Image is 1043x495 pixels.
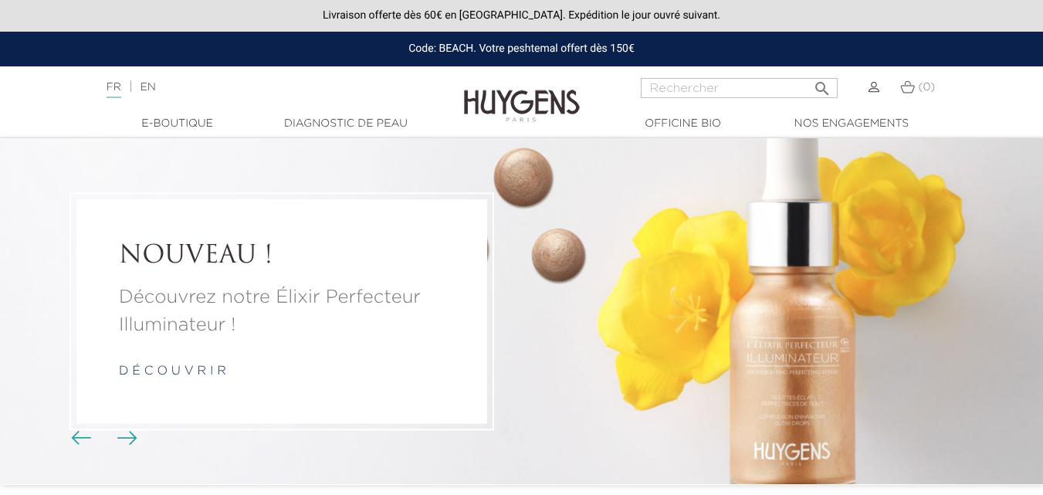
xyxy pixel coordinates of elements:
[99,78,423,97] div: |
[813,75,831,93] i: 
[107,82,121,98] a: FR
[808,73,836,94] button: 
[119,242,445,272] a: NOUVEAU !
[100,116,255,132] a: E-Boutique
[119,365,226,378] a: d é c o u v r i r
[641,78,838,98] input: Rechercher
[77,427,127,450] div: Boutons du carrousel
[464,65,580,124] img: Huygens
[774,116,929,132] a: Nos engagements
[140,82,155,93] a: EN
[119,283,445,339] a: Découvrez notre Élixir Perfecteur Illuminateur !
[606,116,760,132] a: Officine Bio
[918,82,935,93] span: (0)
[269,116,423,132] a: Diagnostic de peau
